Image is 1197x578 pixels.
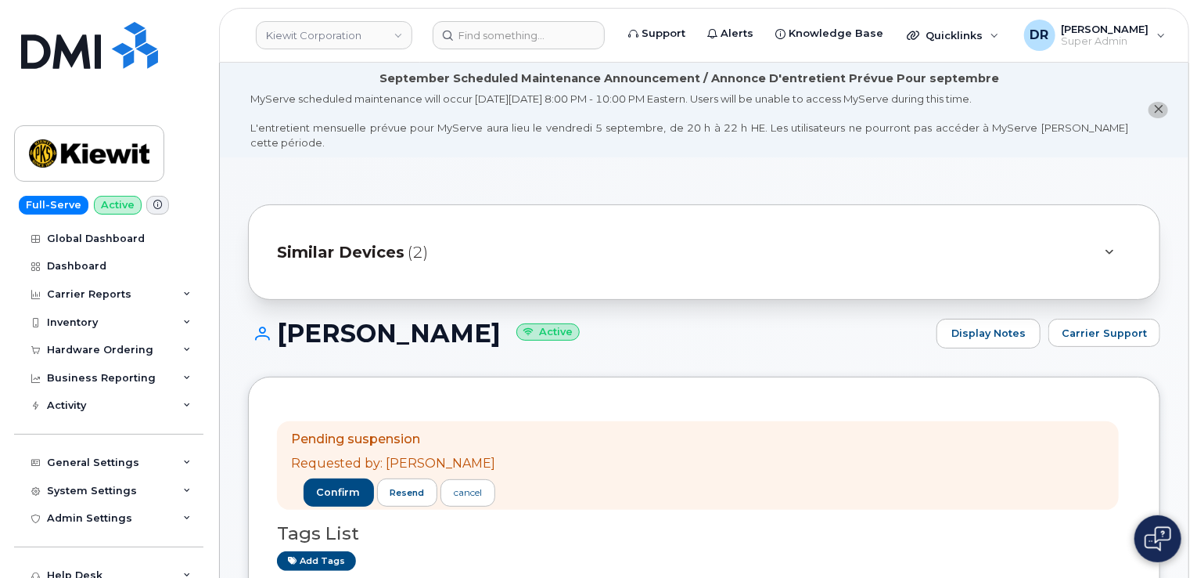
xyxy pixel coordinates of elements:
a: Add tags [277,551,356,571]
span: (2) [408,241,428,264]
button: confirm [304,479,374,507]
button: resend [377,479,438,507]
img: Open chat [1145,526,1171,551]
span: confirm [317,486,361,500]
p: Pending suspension [291,431,495,449]
span: Similar Devices [277,241,404,264]
button: Carrier Support [1048,319,1160,347]
span: resend [390,486,424,499]
div: September Scheduled Maintenance Announcement / Annonce D'entretient Prévue Pour septembre [379,70,999,87]
h1: [PERSON_NAME] [248,320,929,347]
small: Active [516,323,580,341]
div: cancel [454,486,482,500]
a: cancel [440,479,495,507]
p: Requested by: [PERSON_NAME] [291,455,495,473]
span: Carrier Support [1062,326,1147,341]
div: MyServe scheduled maintenance will occur [DATE][DATE] 8:00 PM - 10:00 PM Eastern. Users will be u... [250,92,1128,150]
h3: Tags List [277,524,1131,544]
a: Display Notes [936,319,1041,349]
button: close notification [1148,102,1168,118]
